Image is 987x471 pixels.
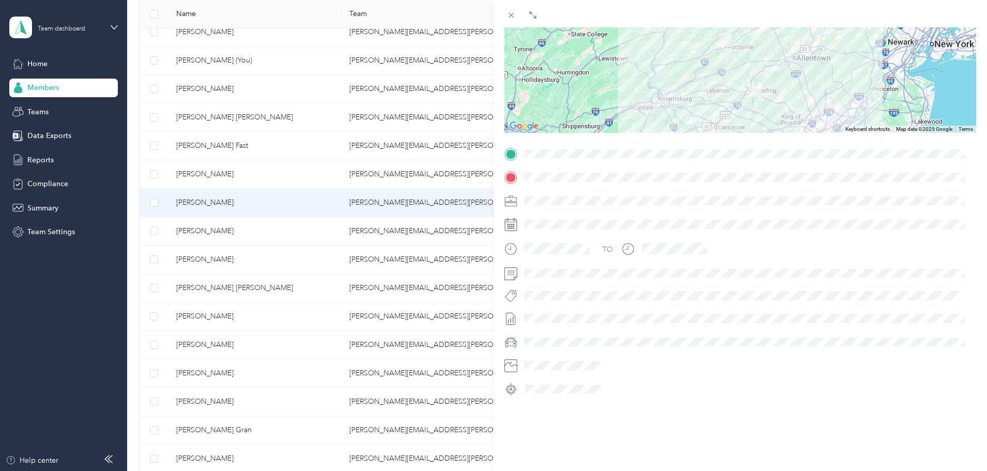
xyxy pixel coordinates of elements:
iframe: Everlance-gr Chat Button Frame [929,413,987,471]
img: Google [507,119,541,133]
span: Map data ©2025 Google [896,126,952,132]
a: Terms (opens in new tab) [959,126,973,132]
button: Keyboard shortcuts [845,126,890,133]
div: TO [603,244,613,255]
a: Open this area in Google Maps (opens a new window) [507,119,541,133]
